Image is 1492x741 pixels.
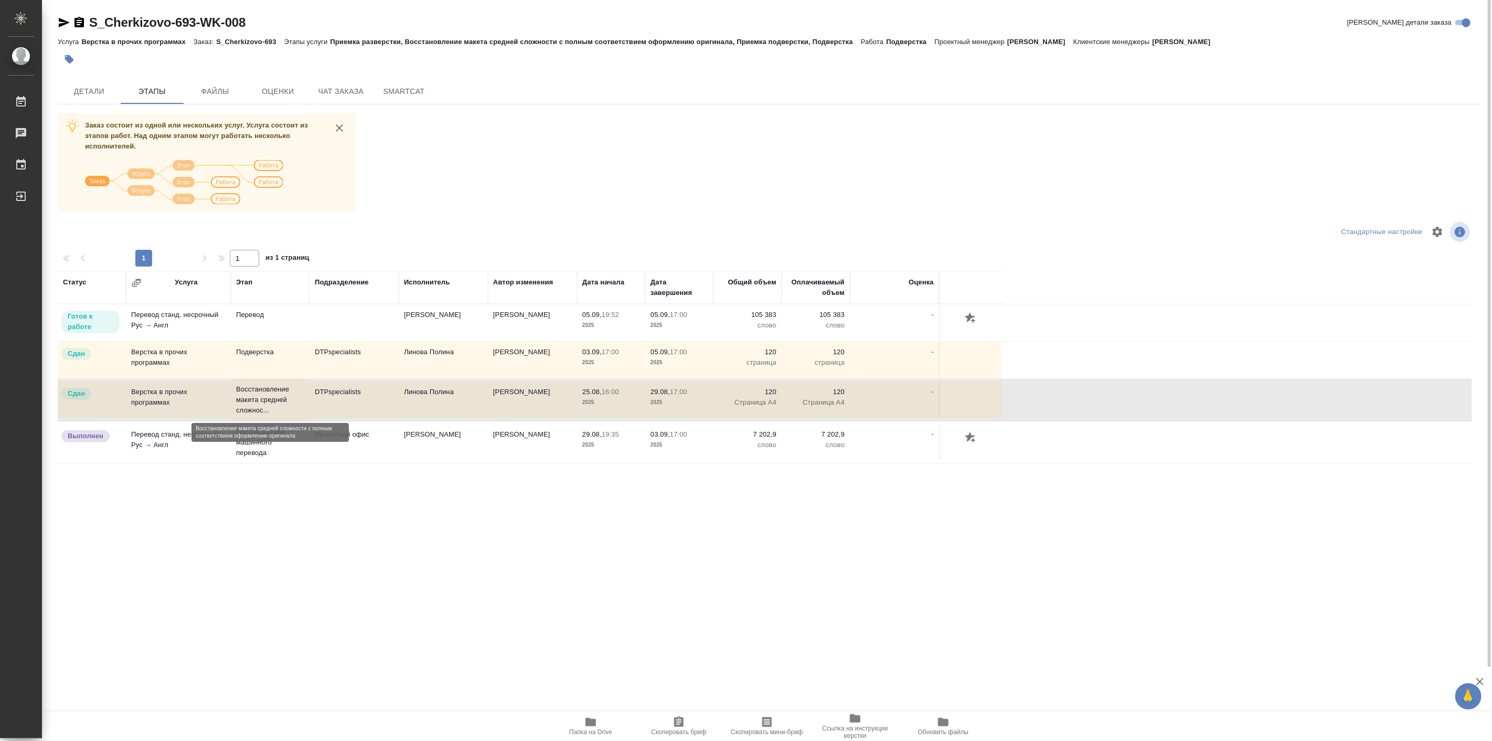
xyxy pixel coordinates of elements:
div: Дата начала [582,277,624,288]
span: Настроить таблицу [1425,219,1450,245]
p: Постредактура машинного перевода [236,427,304,458]
button: Обновить файлы [899,712,987,741]
span: Обновить файлы [918,728,969,736]
div: Общий объем [728,277,776,288]
p: слово [787,440,845,450]
p: слово [787,320,845,331]
p: S_Cherkizovo-693 [216,38,284,46]
td: [PERSON_NAME] [488,424,577,461]
div: Услуга [175,277,197,288]
button: Скопировать ссылку [73,16,86,29]
span: [PERSON_NAME] детали заказа [1347,17,1452,28]
p: 29.08, [582,430,602,438]
p: 03.09, [651,430,670,438]
p: слово [719,440,776,450]
span: Чат заказа [316,85,366,98]
td: [PERSON_NAME] [488,304,577,341]
button: Ссылка на инструкции верстки [811,712,899,741]
p: Сдан [68,388,85,399]
button: Скопировать ссылку для ЯМессенджера [58,16,70,29]
p: 17:00 [670,348,687,356]
p: 2025 [651,397,708,408]
td: Перевод станд. несрочный Рус → Англ [126,304,231,341]
p: 105 383 [787,310,845,320]
span: Посмотреть информацию [1450,222,1472,242]
button: Добавить оценку [962,429,980,447]
p: страница [719,357,776,368]
span: Скопировать мини-бриф [731,728,803,736]
p: 2025 [651,357,708,368]
button: Добавить тэг [58,48,81,71]
p: 120 [719,347,776,357]
td: [PERSON_NAME] [488,382,577,418]
p: 2025 [582,357,640,368]
button: Скопировать мини-бриф [723,712,811,741]
div: Этап [236,277,252,288]
div: split button [1339,224,1425,240]
p: 7 202,9 [719,429,776,440]
a: - [932,388,934,396]
p: 19:35 [602,430,619,438]
p: 25.08, [582,388,602,396]
p: 2025 [582,440,640,450]
p: [PERSON_NAME] [1153,38,1219,46]
p: Выполнен [68,431,103,441]
span: 🙏 [1459,685,1477,707]
p: Подверстка [886,38,934,46]
p: [PERSON_NAME] [1007,38,1073,46]
p: Верстка в прочих программах [81,38,194,46]
td: Верстка в прочих программах [126,382,231,418]
span: Ссылка на инструкции верстки [817,725,893,739]
span: Этапы [127,85,177,98]
p: 17:00 [670,311,687,319]
p: страница [787,357,845,368]
p: Клиентские менеджеры [1073,38,1153,46]
p: 120 [787,347,845,357]
button: Скопировать бриф [635,712,723,741]
p: 19:52 [602,311,619,319]
p: 2025 [651,320,708,331]
p: Сдан [68,348,85,359]
td: [PERSON_NAME] [488,342,577,378]
p: Страница А4 [719,397,776,408]
button: Сгруппировать [131,278,142,288]
button: Добавить оценку [962,310,980,327]
p: 17:00 [670,388,687,396]
div: Статус [63,277,87,288]
p: Этапы услуги [284,38,331,46]
div: Автор изменения [493,277,553,288]
div: Дата завершения [651,277,708,298]
a: - [932,430,934,438]
p: Работа [861,38,887,46]
p: 17:00 [670,430,687,438]
p: Страница А4 [787,397,845,408]
td: DTPspecialists [310,382,399,418]
p: Услуга [58,38,81,46]
p: 2025 [582,397,640,408]
p: Готов к работе [68,311,113,332]
p: 17:00 [602,348,619,356]
td: Верстка в прочих программах [126,342,231,378]
p: 16:00 [602,388,619,396]
span: Оценки [253,85,303,98]
p: слово [719,320,776,331]
td: Проектный офис [310,424,399,461]
p: Подверстка [236,347,304,357]
p: 2025 [651,440,708,450]
p: 2025 [582,320,640,331]
td: DTPspecialists [310,342,399,378]
span: Скопировать бриф [651,728,706,736]
p: Приемка разверстки, Восстановление макета средней сложности с полным соответствием оформлению ори... [330,38,860,46]
p: Проектный менеджер [935,38,1007,46]
p: 05.09, [651,348,670,356]
div: Оценка [909,277,934,288]
p: 05.09, [651,311,670,319]
td: [PERSON_NAME] [399,304,488,341]
p: Перевод [236,310,304,320]
p: 05.09, [582,311,602,319]
a: - [932,348,934,356]
a: - [932,311,934,319]
span: Заказ состоит из одной или нескольких услуг. Услуга состоит из этапов работ. Над одним этапом мог... [85,121,308,150]
p: 105 383 [719,310,776,320]
span: SmartCat [379,85,429,98]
